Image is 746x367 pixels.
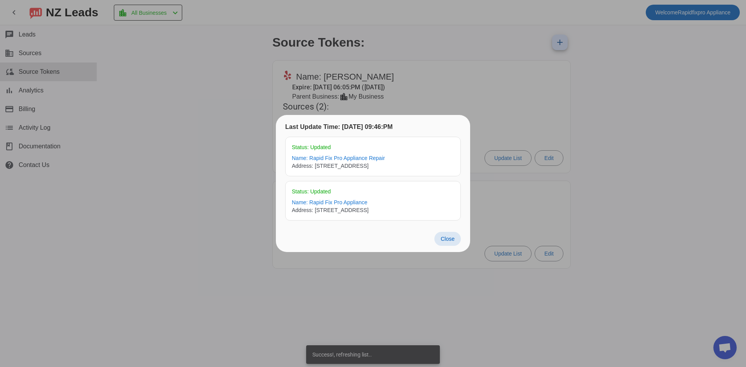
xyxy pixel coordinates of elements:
button: Close [434,232,461,246]
div: Address: [STREET_ADDRESS] [292,206,454,214]
div: Status: Updated [292,143,454,151]
a: Name: Rapid Fix Pro Appliance [292,198,454,206]
div: Status: Updated [292,188,454,195]
a: Name: Rapid Fix Pro Appliance Repair [292,154,454,162]
h3: Last Update Time: [DATE] 09:46:PM [285,123,461,130]
span: Close [441,236,455,242]
div: Address: [STREET_ADDRESS] [292,162,454,170]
